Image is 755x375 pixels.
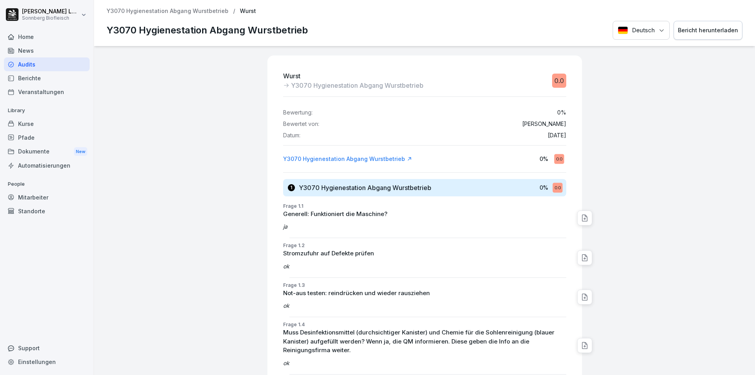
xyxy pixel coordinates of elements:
[613,21,670,40] button: Language
[4,44,90,57] a: News
[288,184,295,191] div: 1
[4,355,90,369] a: Einstellungen
[233,8,235,15] p: /
[283,121,319,127] p: Bewertet von:
[632,26,655,35] p: Deutsch
[283,249,566,258] p: Stromzufuhr auf Defekte prüfen
[4,178,90,190] p: People
[283,71,424,81] p: Wurst
[240,8,256,15] p: Wurst
[548,132,566,139] p: [DATE]
[4,30,90,44] a: Home
[283,132,300,139] p: Datum:
[74,147,87,156] div: New
[4,144,90,159] div: Dokumente
[4,144,90,159] a: DokumenteNew
[107,23,308,37] p: Y3070 Hygienestation Abgang Wurstbetrieb
[4,341,90,355] div: Support
[22,15,79,21] p: Sonnberg Biofleisch
[283,242,566,249] p: Frage 1.2
[4,159,90,172] a: Automatisierungen
[283,109,313,116] p: Bewertung:
[283,222,566,231] p: ja
[4,190,90,204] a: Mitarbeiter
[552,183,562,192] div: 0.0
[4,57,90,71] a: Audits
[283,282,566,289] p: Frage 1.3
[22,8,79,15] p: [PERSON_NAME] Lumetsberger
[4,104,90,117] p: Library
[283,203,566,210] p: Frage 1.1
[283,359,566,367] p: ok
[283,328,566,355] p: Muss Desinfektionsmittel (durchsichtiger Kanister) und Chemie für die Sohlenreinigung (blauer Kan...
[291,81,424,90] p: Y3070 Hygienestation Abgang Wurstbetrieb
[557,109,566,116] p: 0 %
[540,183,548,192] p: 0 %
[522,121,566,127] p: [PERSON_NAME]
[4,85,90,99] a: Veranstaltungen
[283,210,566,219] p: Generell: Funktioniert die Maschine?
[283,301,566,310] p: ok
[4,117,90,131] a: Kurse
[618,26,628,34] img: Deutsch
[283,155,412,163] a: Y3070 Hygienestation Abgang Wurstbetrieb
[283,262,566,270] p: ok
[554,154,564,164] div: 0.0
[4,204,90,218] a: Standorte
[540,155,548,163] p: 0 %
[552,74,566,88] div: 0.0
[283,321,566,328] p: Frage 1.4
[4,131,90,144] a: Pfade
[107,8,228,15] a: Y3070 Hygienestation Abgang Wurstbetrieb
[283,289,566,298] p: Not-aus testen: reindrücken und wieder rausziehen
[4,71,90,85] a: Berichte
[299,183,431,192] h3: Y3070 Hygienestation Abgang Wurstbetrieb
[674,21,742,40] button: Bericht herunterladen
[678,26,738,35] div: Bericht herunterladen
